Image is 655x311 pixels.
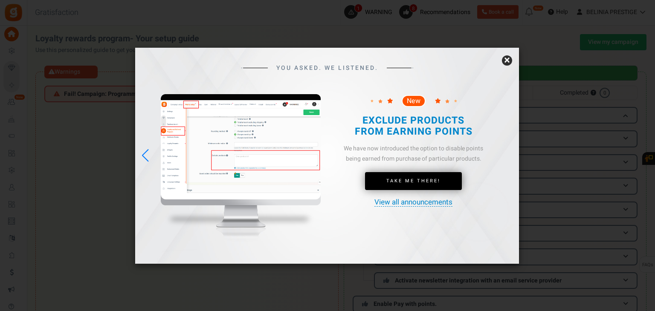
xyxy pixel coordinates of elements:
img: mockup [161,94,321,256]
a: View all announcements [374,199,452,207]
h2: EXCLUDE PRODUCTS FROM EARNING POINTS [348,115,478,137]
div: We have now introduced the option to disable points being earned from purchase of particular prod... [341,144,486,164]
a: Take Me There! [365,172,462,190]
a: × [502,55,512,66]
img: screenshot [161,100,321,199]
div: Previous slide [139,146,151,165]
span: New [407,98,420,104]
span: YOU ASKED. WE LISTENED. [276,65,378,71]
